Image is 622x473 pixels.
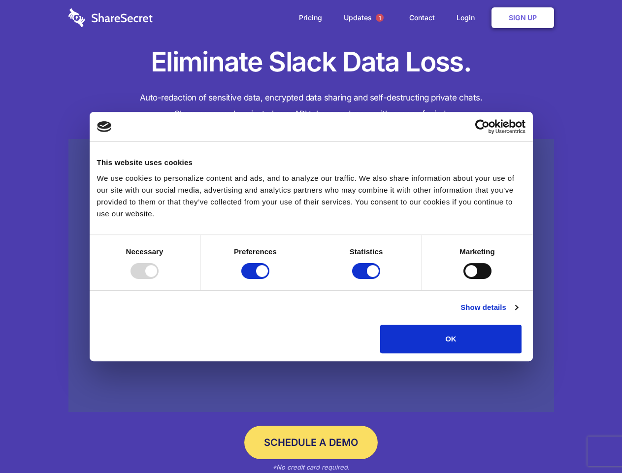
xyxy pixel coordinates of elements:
button: OK [380,325,522,353]
span: 1 [376,14,384,22]
div: This website uses cookies [97,157,525,169]
strong: Preferences [234,247,277,256]
a: Sign Up [491,7,554,28]
img: logo-wordmark-white-trans-d4663122ce5f474addd5e946df7df03e33cb6a1c49d2221995e7729f52c070b2.svg [68,8,153,27]
strong: Necessary [126,247,164,256]
strong: Marketing [459,247,495,256]
a: Pricing [289,2,332,33]
h1: Eliminate Slack Data Loss. [68,44,554,80]
a: Usercentrics Cookiebot - opens in a new window [439,119,525,134]
a: Schedule a Demo [244,426,378,459]
div: We use cookies to personalize content and ads, and to analyze our traffic. We also share informat... [97,172,525,220]
a: Contact [399,2,445,33]
img: logo [97,121,112,132]
a: Show details [460,302,518,313]
strong: Statistics [350,247,383,256]
em: *No credit card required. [272,463,350,471]
h4: Auto-redaction of sensitive data, encrypted data sharing and self-destructing private chats. Shar... [68,90,554,122]
a: Wistia video thumbnail [68,139,554,412]
a: Login [447,2,490,33]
